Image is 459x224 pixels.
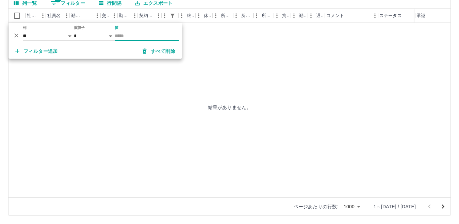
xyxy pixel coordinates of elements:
div: 休憩 [196,9,213,23]
div: 終業 [187,9,194,23]
div: 所定開始 [213,9,233,23]
div: 拘束 [274,9,291,23]
p: ページあたりの行数: [294,203,338,210]
div: 所定休憩 [262,9,273,23]
label: 列 [23,25,27,30]
button: メニュー [153,11,164,21]
div: 所定終業 [241,9,252,23]
div: 社員名 [47,9,61,23]
div: 交通費 [100,9,117,23]
button: フィルター表示 [168,11,177,20]
div: ステータス [379,9,402,23]
label: 値 [115,25,118,30]
div: 勤務日 [70,9,100,23]
button: メニュー [109,11,119,21]
div: 所定終業 [233,9,253,23]
button: 削除 [11,30,21,41]
button: メニュー [411,11,421,21]
div: コメント [325,9,378,23]
div: 遅刻等 [308,9,325,23]
div: 始業 [162,9,179,23]
button: メニュー [92,11,102,21]
div: 勤務日 [71,9,83,23]
p: 1～[DATE] / [DATE] [374,203,416,210]
div: 社員番号 [27,9,38,23]
div: 遅刻等 [316,9,324,23]
button: ソート [83,11,92,20]
div: 結果がありません。 [9,23,450,192]
button: メニュー [130,11,140,21]
div: 所定休憩 [253,9,274,23]
label: 演算子 [74,25,85,30]
div: 拘束 [282,9,290,23]
div: 勤務 [291,9,308,23]
div: 勤務区分 [119,9,130,23]
div: 交通費 [102,9,109,23]
div: 所定開始 [221,9,232,23]
div: 勤務 [299,9,307,23]
button: メニュー [370,11,380,21]
div: コメント [326,9,344,23]
div: 1件のフィルターを適用中 [168,11,177,20]
button: すべて削除 [137,45,181,57]
div: 承認 [415,9,450,23]
div: 承認 [416,9,425,23]
button: 次のページへ [436,200,450,213]
button: メニュー [62,11,72,21]
div: 契約コード [138,9,162,23]
button: メニュー [38,11,48,21]
div: 1000 [341,202,363,212]
div: ステータス [378,9,419,23]
div: 勤務区分 [117,9,138,23]
div: 社員名 [46,9,70,23]
button: フィルター追加 [10,45,63,57]
div: 休憩 [204,9,211,23]
div: 契約コード [139,9,153,23]
div: 社員番号 [26,9,46,23]
div: 終業 [179,9,196,23]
